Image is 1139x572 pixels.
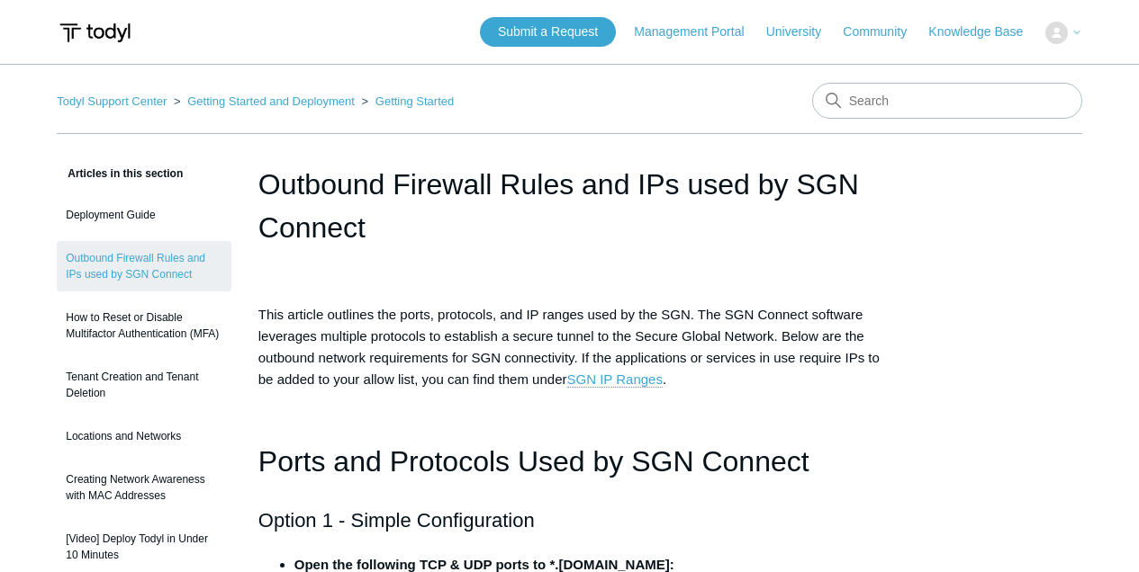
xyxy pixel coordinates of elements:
a: SGN IP Ranges [567,371,663,388]
a: Todyl Support Center [57,94,167,108]
li: Getting Started and Deployment [170,94,358,108]
li: Todyl Support Center [57,94,170,108]
a: [Video] Deploy Todyl in Under 10 Minutes [57,522,231,572]
a: Tenant Creation and Tenant Deletion [57,360,231,410]
a: Submit a Request [480,17,616,47]
a: Locations and Networks [57,419,231,453]
a: Creating Network Awareness with MAC Addresses [57,462,231,513]
input: Search [812,83,1082,119]
h1: Ports and Protocols Used by SGN Connect [258,439,881,485]
a: University [766,22,839,41]
h1: Outbound Firewall Rules and IPs used by SGN Connect [258,163,881,249]
span: This article outlines the ports, protocols, and IP ranges used by the SGN. The SGN Connect softwa... [258,307,880,388]
img: Todyl Support Center Help Center home page [57,16,133,49]
h2: Option 1 - Simple Configuration [258,505,881,536]
strong: Open the following TCP & UDP ports to *.[DOMAIN_NAME]: [294,557,674,572]
a: Getting Started [375,94,454,108]
a: Getting Started and Deployment [187,94,355,108]
span: Articles in this section [57,167,183,180]
a: Outbound Firewall Rules and IPs used by SGN Connect [57,241,231,291]
a: How to Reset or Disable Multifactor Authentication (MFA) [57,300,231,351]
a: Community [843,22,925,41]
a: Deployment Guide [57,198,231,232]
a: Management Portal [634,22,762,41]
a: Knowledge Base [928,22,1041,41]
li: Getting Started [358,94,455,108]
